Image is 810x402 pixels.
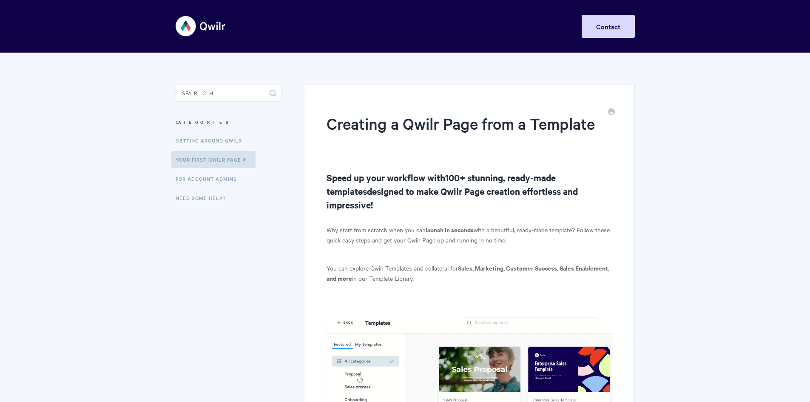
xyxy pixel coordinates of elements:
img: Qwilr Help Center [176,10,226,42]
a: Your First Qwilr Page [171,151,256,168]
h1: Creating a Qwilr Page from a Template [327,113,600,149]
p: You can explore Qwilr Templates and collateral for in our Template Library. [327,263,613,283]
input: Search [176,85,281,102]
b: Sales, Marketing, Customer Success, Sales Enablement, and more [327,263,609,282]
a: Getting Around Qwilr [176,132,248,149]
h2: Speed up your workflow with designed to make Qwilr Page creation effortless and impressive! [327,171,613,211]
a: Need Some Help? [176,189,232,206]
a: Contact [582,15,635,38]
a: For Account Admins [176,170,243,187]
a: Print this Article [608,108,615,117]
strong: launch in seconds [426,225,474,234]
p: Why start from scratch when you can with a beautiful, ready-made template? Follow these quick eas... [327,225,613,245]
h3: Categories [176,114,281,130]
